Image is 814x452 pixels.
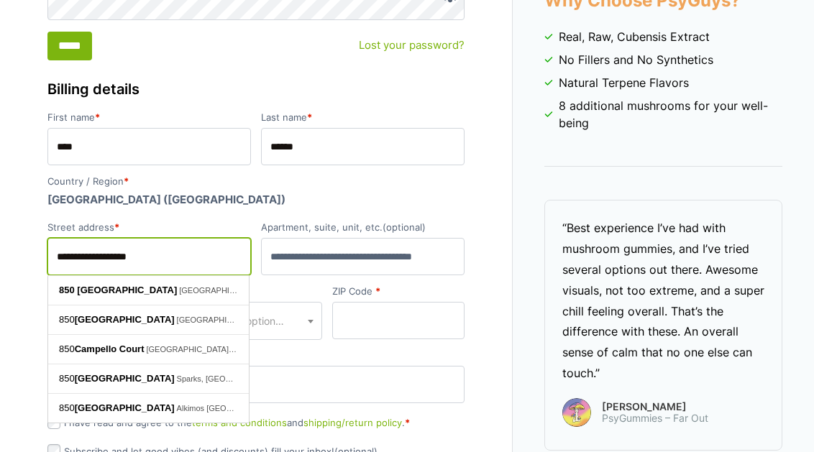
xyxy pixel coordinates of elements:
span: 850 [59,402,177,413]
span: (optional) [383,221,426,233]
span: 8 additional mushrooms for your well-being [559,97,782,132]
span: 850 [59,373,177,384]
span: Alkimos [GEOGRAPHIC_DATA], [GEOGRAPHIC_DATA] [177,404,376,412]
span: [GEOGRAPHIC_DATA], [GEOGRAPHIC_DATA], [GEOGRAPHIC_DATA] [179,286,435,295]
label: Country / Region [47,177,465,186]
a: shipping/return policy [303,417,402,428]
label: First name [47,113,251,122]
label: Street address [47,223,251,232]
span: [GEOGRAPHIC_DATA] [75,373,175,384]
span: [GEOGRAPHIC_DATA] [75,402,175,413]
span: Sparks, [GEOGRAPHIC_DATA], [GEOGRAPHIC_DATA] [177,374,375,383]
span: Natural Terpene Flavors [559,74,689,91]
abbr: required [114,221,119,233]
span: 850 [59,343,147,354]
abbr: required [375,285,380,297]
abbr: required [307,111,312,123]
span: Real, Raw, Cubensis Extract [559,28,710,45]
span: State [190,302,322,340]
span: No Fillers and No Synthetics [559,51,713,68]
label: Last name [261,113,465,122]
span: 850 [59,285,75,295]
span: [PERSON_NAME] [602,402,708,412]
span: [GEOGRAPHIC_DATA], [GEOGRAPHIC_DATA], [GEOGRAPHIC_DATA] [147,345,403,354]
label: ZIP Code [332,287,465,296]
h3: Billing details [47,78,465,100]
abbr: required [405,417,410,428]
a: Lost your password? [359,37,465,54]
div: “Best experience I’ve had with mushroom gummies, and I’ve tried several options out there. Awesom... [562,218,764,383]
span: Campello Court [75,343,145,354]
span: [GEOGRAPHIC_DATA], [GEOGRAPHIC_DATA], [GEOGRAPHIC_DATA] [177,315,433,324]
label: Apartment, suite, unit, etc. [261,223,465,232]
label: State [190,287,322,296]
span: PsyGummies – Far Out [602,412,708,424]
span: [GEOGRAPHIC_DATA] [77,285,177,295]
abbr: required [124,175,129,187]
span: 850 [59,314,177,325]
strong: [GEOGRAPHIC_DATA] ([GEOGRAPHIC_DATA]) [47,193,285,206]
span: [GEOGRAPHIC_DATA] [75,314,175,325]
label: Phone [47,351,465,360]
abbr: required [95,111,100,123]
